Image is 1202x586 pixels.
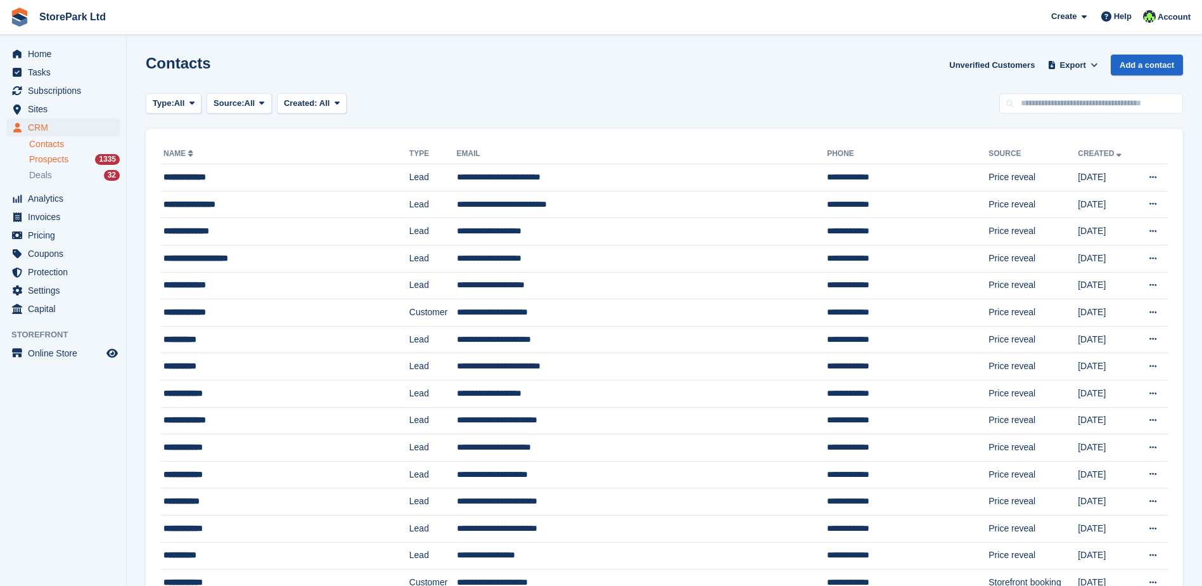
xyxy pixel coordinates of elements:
td: Lead [409,434,457,462]
td: [DATE] [1078,542,1135,570]
td: Price reveal [988,299,1078,327]
td: [DATE] [1078,434,1135,462]
span: Create [1051,10,1077,23]
div: 32 [104,170,120,181]
span: CRM [28,119,104,136]
a: menu [6,226,120,244]
td: [DATE] [1078,461,1135,488]
a: Preview store [105,346,120,361]
span: Coupons [28,245,104,263]
span: Analytics [28,190,104,207]
span: All [319,98,330,108]
a: menu [6,63,120,81]
td: Price reveal [988,488,1078,516]
td: Lead [409,407,457,434]
span: Prospects [29,153,68,166]
span: Help [1114,10,1132,23]
span: Pricing [28,226,104,244]
a: menu [6,344,120,362]
a: menu [6,45,120,63]
td: Lead [409,380,457,407]
td: Price reveal [988,407,1078,434]
td: Customer [409,299,457,327]
span: Storefront [11,329,126,341]
td: Lead [409,542,457,570]
td: [DATE] [1078,407,1135,434]
a: menu [6,82,120,100]
a: Contacts [29,138,120,150]
a: StorePark Ltd [34,6,111,27]
span: Protection [28,263,104,281]
span: Created: [284,98,317,108]
span: Sites [28,100,104,118]
td: [DATE] [1078,515,1135,542]
span: Account [1158,11,1191,23]
span: Tasks [28,63,104,81]
td: [DATE] [1078,299,1135,327]
td: Price reveal [988,218,1078,245]
span: All [174,97,185,110]
td: Price reveal [988,380,1078,407]
td: Price reveal [988,461,1078,488]
td: [DATE] [1078,353,1135,381]
img: Ryan Mulcahy [1143,10,1156,23]
td: [DATE] [1078,380,1135,407]
th: Type [409,144,457,164]
td: Price reveal [988,326,1078,353]
td: [DATE] [1078,488,1135,516]
a: Deals 32 [29,169,120,182]
td: Price reveal [988,353,1078,381]
span: Export [1060,59,1086,72]
span: Source: [214,97,244,110]
a: Created [1078,149,1124,158]
td: Price reveal [988,434,1078,462]
td: Price reveal [988,542,1078,570]
a: menu [6,190,120,207]
a: menu [6,282,120,299]
th: Phone [827,144,988,164]
td: Lead [409,272,457,299]
div: 1335 [95,154,120,165]
td: Lead [409,488,457,516]
td: Price reveal [988,272,1078,299]
td: Lead [409,515,457,542]
button: Created: All [277,93,347,114]
th: Source [988,144,1078,164]
td: Lead [409,326,457,353]
span: Settings [28,282,104,299]
td: Lead [409,353,457,381]
td: Price reveal [988,245,1078,272]
th: Email [457,144,828,164]
span: Deals [29,169,52,181]
td: [DATE] [1078,272,1135,299]
td: [DATE] [1078,326,1135,353]
a: menu [6,100,120,118]
a: menu [6,263,120,281]
td: Lead [409,461,457,488]
span: Home [28,45,104,63]
td: Lead [409,245,457,272]
a: menu [6,300,120,318]
button: Type: All [146,93,201,114]
td: Price reveal [988,191,1078,218]
button: Export [1045,55,1101,75]
span: Subscriptions [28,82,104,100]
a: menu [6,119,120,136]
td: Lead [409,164,457,192]
a: Unverified Customers [944,55,1040,75]
span: Online Store [28,344,104,362]
td: [DATE] [1078,191,1135,218]
button: Source: All [207,93,272,114]
td: [DATE] [1078,245,1135,272]
td: Price reveal [988,164,1078,192]
a: Add a contact [1111,55,1183,75]
span: Invoices [28,208,104,226]
a: menu [6,245,120,263]
td: [DATE] [1078,218,1135,245]
td: [DATE] [1078,164,1135,192]
a: Prospects 1335 [29,153,120,166]
td: Lead [409,218,457,245]
span: Capital [28,300,104,318]
a: menu [6,208,120,226]
h1: Contacts [146,55,211,72]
